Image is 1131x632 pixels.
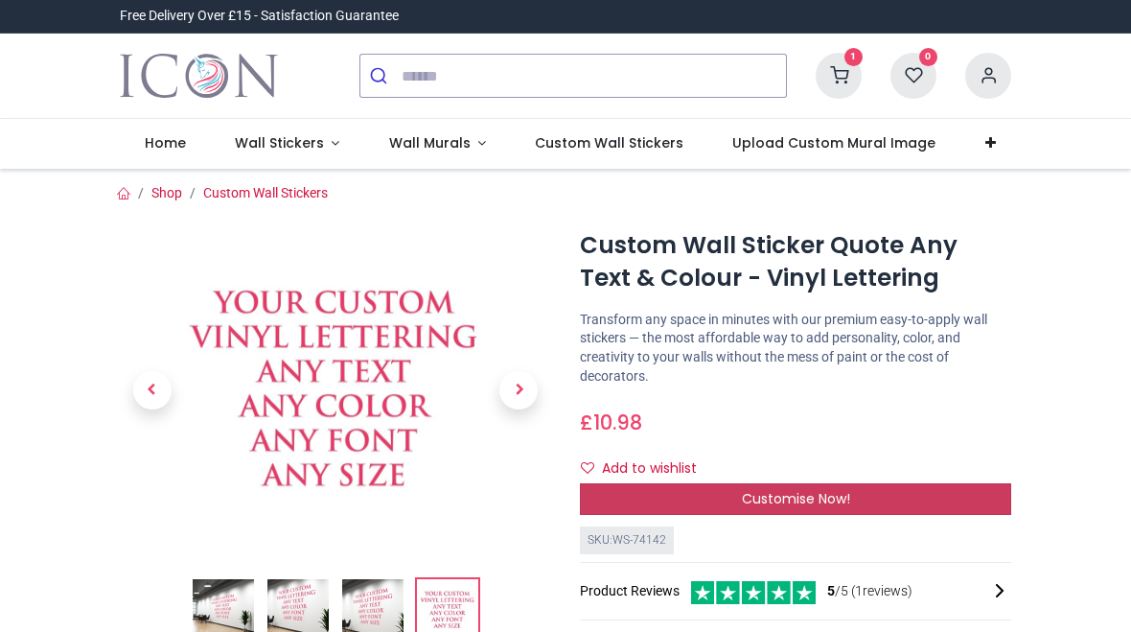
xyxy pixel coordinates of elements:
p: Transform any space in minutes with our premium easy-to-apply wall stickers — the most affordable... [580,311,1011,386]
span: Custom Wall Stickers [535,133,683,152]
span: Wall Stickers [235,133,324,152]
a: Next [487,275,552,505]
span: Customise Now! [742,489,850,508]
i: Add to wishlist [581,461,594,475]
span: /5 ( 1 reviews) [827,582,912,601]
h1: Custom Wall Sticker Quote Any Text & Colour - Vinyl Lettering [580,229,1011,295]
img: Icon Wall Stickers [120,49,278,103]
span: Next [499,371,538,410]
span: £ [580,409,642,436]
a: Wall Murals [364,119,511,169]
span: Home [145,133,186,152]
a: Custom Wall Stickers [203,185,328,200]
iframe: Customer reviews powered by Trustpilot [609,7,1011,26]
a: 1 [816,67,862,82]
span: 5 [827,583,835,598]
sup: 1 [844,48,863,66]
button: Add to wishlistAdd to wishlist [580,453,713,485]
div: Free Delivery Over £15 - Satisfaction Guarantee [120,7,399,26]
div: Product Reviews [580,578,1011,604]
span: Wall Murals [389,133,471,152]
a: Wall Stickers [210,119,364,169]
sup: 0 [919,48,937,66]
a: Previous [120,275,185,505]
span: 10.98 [593,409,642,436]
div: SKU: WS-74142 [580,527,674,554]
a: Logo of Icon Wall Stickers [120,49,278,103]
a: Shop [151,185,182,200]
span: Previous [133,371,172,410]
a: 0 [890,67,936,82]
button: Submit [360,55,402,97]
img: WS-74142-04 [120,225,551,554]
span: Upload Custom Mural Image [732,133,935,152]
